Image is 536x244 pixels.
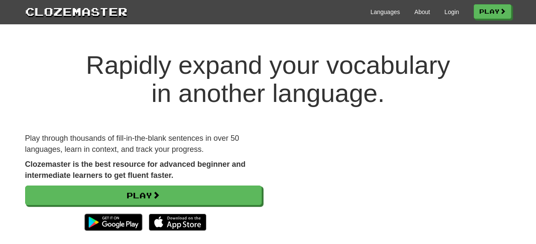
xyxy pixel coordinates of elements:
a: Clozemaster [25,3,127,19]
a: Login [444,8,459,16]
img: Download_on_the_App_Store_Badge_US-UK_135x40-25178aeef6eb6b83b96f5f2d004eda3bffbb37122de64afbaef7... [149,214,206,231]
strong: Clozemaster is the best resource for advanced beginner and intermediate learners to get fluent fa... [25,160,246,180]
a: Play [474,4,511,19]
a: Play [25,186,262,205]
img: Get it on Google Play [80,209,146,235]
p: Play through thousands of fill-in-the-blank sentences in over 50 languages, learn in context, and... [25,133,262,155]
a: Languages [371,8,400,16]
a: About [414,8,430,16]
